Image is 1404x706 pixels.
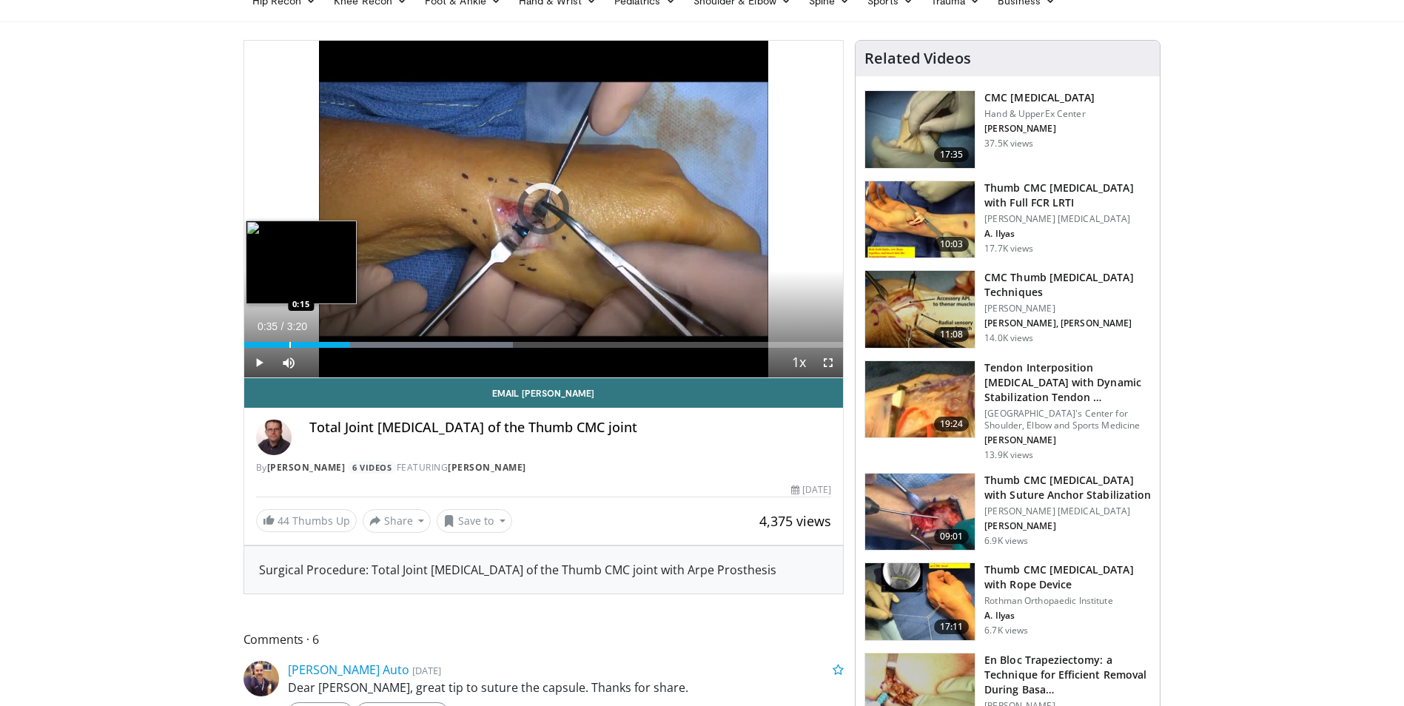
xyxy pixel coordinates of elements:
h3: CMC [MEDICAL_DATA] [984,90,1095,105]
a: 09:01 Thumb CMC [MEDICAL_DATA] with Suture Anchor Stabilization [PERSON_NAME] [MEDICAL_DATA] [PER... [864,473,1151,551]
img: 08bc6ee6-87c4-498d-b9ad-209c97b58688.150x105_q85_crop-smart_upscale.jpg [865,271,975,348]
p: [PERSON_NAME] [MEDICAL_DATA] [984,213,1151,225]
button: Mute [274,348,303,377]
p: Dear [PERSON_NAME], great tip to suture the capsule. Thanks for share. [288,679,844,696]
p: [PERSON_NAME] [984,434,1151,446]
p: [GEOGRAPHIC_DATA]'s Center for Shoulder, Elbow and Sports Medicine [984,408,1151,431]
a: [PERSON_NAME] [448,461,526,474]
p: [PERSON_NAME] [984,303,1151,315]
h3: CMC Thumb [MEDICAL_DATA] Techniques [984,270,1151,300]
h4: Total Joint [MEDICAL_DATA] of the Thumb CMC joint [309,420,832,436]
p: [PERSON_NAME] [984,123,1095,135]
span: 0:35 [258,320,278,332]
span: 3:20 [287,320,307,332]
a: 19:24 Tendon Interposition [MEDICAL_DATA] with Dynamic Stabilization Tendon … [GEOGRAPHIC_DATA]'s... [864,360,1151,461]
video-js: Video Player [244,41,844,378]
p: A. Ilyas [984,610,1151,622]
small: [DATE] [412,664,441,677]
img: Avatar [256,420,292,455]
a: 6 Videos [348,461,397,474]
button: Play [244,348,274,377]
h3: Tendon Interposition [MEDICAL_DATA] with Dynamic Stabilization Tendon … [984,360,1151,405]
h3: Thumb CMC [MEDICAL_DATA] with Rope Device [984,562,1151,592]
a: 17:11 Thumb CMC [MEDICAL_DATA] with Rope Device Rothman Orthopaedic Institute A. Ilyas 6.7K views [864,562,1151,641]
button: Save to [437,509,512,533]
p: 14.0K views [984,332,1033,344]
h3: Thumb CMC [MEDICAL_DATA] with Full FCR LRTI [984,181,1151,210]
a: [PERSON_NAME] Auto [288,662,409,678]
p: 17.7K views [984,243,1033,255]
img: rosenwasser_basal_joint_1.png.150x105_q85_crop-smart_upscale.jpg [865,361,975,438]
span: / [281,320,284,332]
a: 17:35 CMC [MEDICAL_DATA] Hand & UpperEx Center [PERSON_NAME] 37.5K views [864,90,1151,169]
p: 37.5K views [984,138,1033,149]
span: Comments 6 [243,630,844,649]
p: A. Ilyas [984,228,1151,240]
a: 11:08 CMC Thumb [MEDICAL_DATA] Techniques [PERSON_NAME] [PERSON_NAME], [PERSON_NAME] 14.0K views [864,270,1151,349]
span: 44 [278,514,289,528]
p: [PERSON_NAME] [984,520,1151,532]
div: By FEATURING [256,461,832,474]
p: 13.9K views [984,449,1033,461]
img: 54618_0000_3.png.150x105_q85_crop-smart_upscale.jpg [865,91,975,168]
span: 11:08 [934,327,970,342]
span: 19:24 [934,417,970,431]
span: 10:03 [934,237,970,252]
img: 155faa92-facb-4e6b-8eb7-d2d6db7ef378.150x105_q85_crop-smart_upscale.jpg [865,181,975,258]
p: 6.9K views [984,535,1028,547]
button: Playback Rate [784,348,813,377]
div: Surgical Procedure: Total Joint [MEDICAL_DATA] of the Thumb CMC joint with Arpe Prosthesis [259,561,829,579]
div: [DATE] [791,483,831,497]
button: Fullscreen [813,348,843,377]
p: 6.7K views [984,625,1028,636]
img: Avatar [243,661,279,696]
h3: En Bloc Trapeziectomy: a Technique for Efficient Removal During Basa… [984,653,1151,697]
h4: Related Videos [864,50,971,67]
h3: Thumb CMC [MEDICAL_DATA] with Suture Anchor Stabilization [984,473,1151,502]
span: 4,375 views [759,512,831,530]
img: 6c4ab8d9-ead7-46ab-bb92-4bf4fe9ee6dd.150x105_q85_crop-smart_upscale.jpg [865,474,975,551]
button: Share [363,509,431,533]
a: 44 Thumbs Up [256,509,357,532]
a: [PERSON_NAME] [267,461,346,474]
p: Hand & UpperEx Center [984,108,1095,120]
div: Progress Bar [244,342,844,348]
span: 17:11 [934,619,970,634]
img: image.jpeg [246,221,357,304]
p: [PERSON_NAME], [PERSON_NAME] [984,317,1151,329]
span: 09:01 [934,529,970,544]
span: 17:35 [934,147,970,162]
p: Rothman Orthopaedic Institute [984,595,1151,607]
p: [PERSON_NAME] [MEDICAL_DATA] [984,505,1151,517]
img: 3dd28f59-120c-44a4-8b3f-33a431ef1eb2.150x105_q85_crop-smart_upscale.jpg [865,563,975,640]
a: 10:03 Thumb CMC [MEDICAL_DATA] with Full FCR LRTI [PERSON_NAME] [MEDICAL_DATA] A. Ilyas 17.7K views [864,181,1151,259]
a: Email [PERSON_NAME] [244,378,844,408]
